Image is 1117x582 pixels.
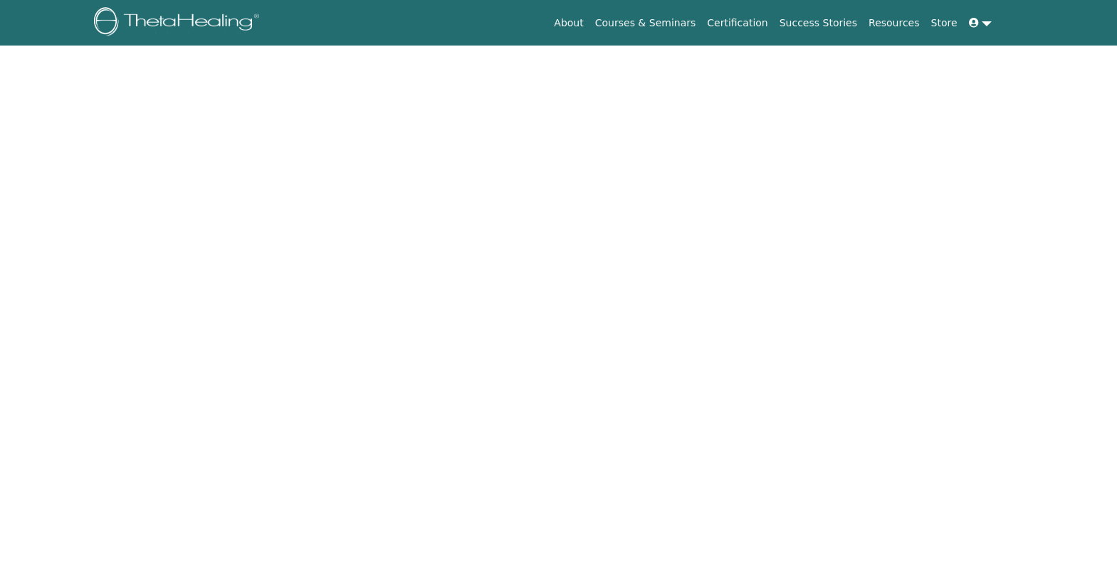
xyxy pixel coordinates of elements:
a: Store [925,10,963,36]
a: About [548,10,589,36]
a: Certification [701,10,773,36]
a: Resources [863,10,925,36]
a: Courses & Seminars [589,10,702,36]
a: Success Stories [774,10,863,36]
img: logo.png [94,7,264,39]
